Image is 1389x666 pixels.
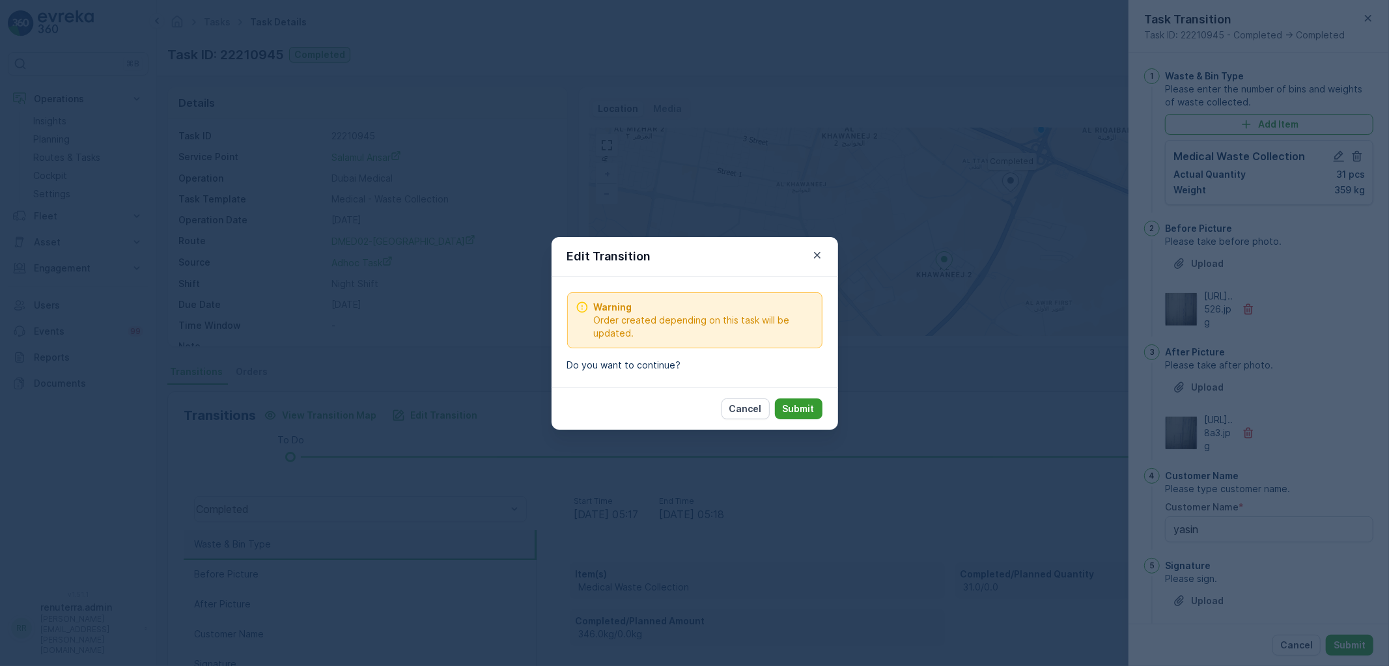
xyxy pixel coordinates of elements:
[775,398,822,419] button: Submit
[594,314,814,340] span: Order created depending on this task will be updated.
[567,247,651,266] p: Edit Transition
[783,402,815,415] p: Submit
[729,402,762,415] p: Cancel
[722,398,770,419] button: Cancel
[594,301,814,314] span: Warning
[567,359,822,372] p: Do you want to continue?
